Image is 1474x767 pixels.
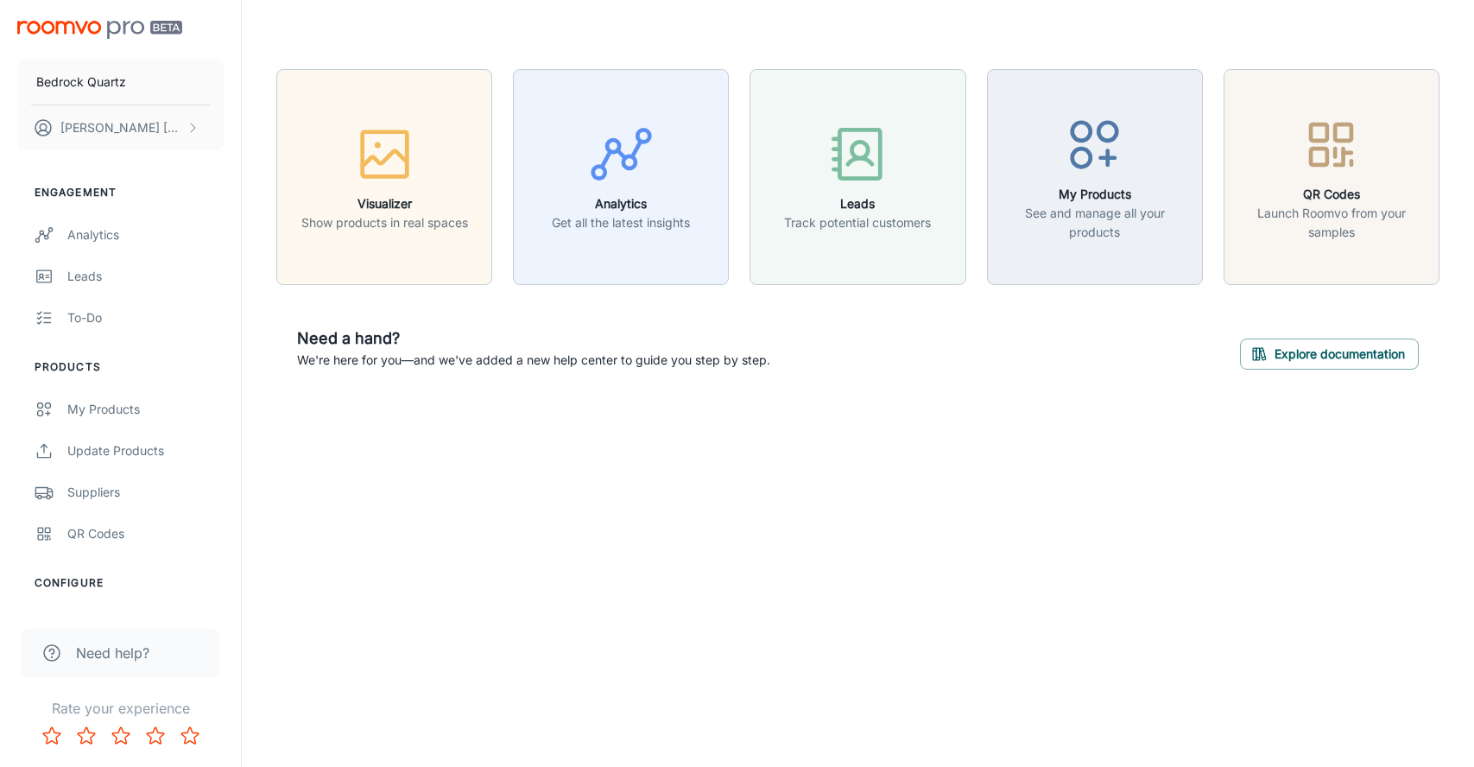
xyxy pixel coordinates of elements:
p: [PERSON_NAME] [PERSON_NAME] [60,118,182,137]
button: LeadsTrack potential customers [750,69,965,285]
div: Analytics [67,225,224,244]
p: Bedrock Quartz [36,73,126,92]
h6: My Products [998,185,1192,204]
h6: Need a hand? [297,326,770,351]
p: Get all the latest insights [552,213,690,232]
h6: Analytics [552,194,690,213]
p: We're here for you—and we've added a new help center to guide you step by step. [297,351,770,370]
div: My Products [67,400,224,419]
div: Update Products [67,441,224,460]
div: To-do [67,308,224,327]
a: My ProductsSee and manage all your products [987,167,1203,184]
button: QR CodesLaunch Roomvo from your samples [1224,69,1439,285]
button: [PERSON_NAME] [PERSON_NAME] [17,105,224,150]
a: Explore documentation [1240,345,1419,362]
button: My ProductsSee and manage all your products [987,69,1203,285]
p: Launch Roomvo from your samples [1235,204,1428,242]
button: Bedrock Quartz [17,60,224,105]
a: LeadsTrack potential customers [750,167,965,184]
h6: Leads [784,194,931,213]
button: VisualizerShow products in real spaces [276,69,492,285]
p: Show products in real spaces [301,213,468,232]
button: Explore documentation [1240,339,1419,370]
p: See and manage all your products [998,204,1192,242]
p: Track potential customers [784,213,931,232]
h6: QR Codes [1235,185,1428,204]
button: AnalyticsGet all the latest insights [513,69,729,285]
a: QR CodesLaunch Roomvo from your samples [1224,167,1439,184]
div: Leads [67,267,224,286]
img: Roomvo PRO Beta [17,21,182,39]
a: AnalyticsGet all the latest insights [513,167,729,184]
h6: Visualizer [301,194,468,213]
